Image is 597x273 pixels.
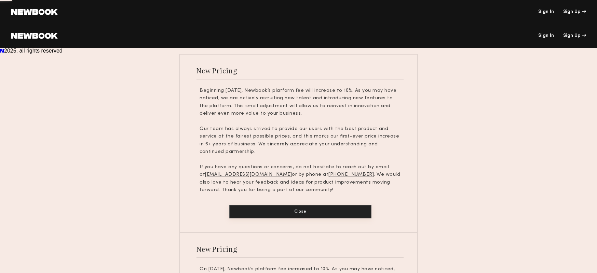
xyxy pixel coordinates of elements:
div: Sign Up [563,10,586,14]
p: Beginning [DATE], Newbook’s platform fee will increase to 10%. As you may have noticed, we are ac... [200,87,401,118]
u: [PHONE_NUMBER] [328,172,374,177]
u: [EMAIL_ADDRESS][DOMAIN_NAME] [205,172,292,177]
div: New Pricing [196,66,237,75]
a: Sign In [538,33,554,38]
button: Close [229,205,371,218]
div: Sign Up [563,33,586,38]
p: If you have any questions or concerns, do not hesitate to reach out by email at or by phone at . ... [200,163,401,194]
p: Our team has always strived to provide our users with the best product and service at the fairest... [200,125,401,156]
a: Sign In [538,10,554,14]
div: New Pricing [196,244,237,254]
span: 2025, all rights reserved [4,48,63,54]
